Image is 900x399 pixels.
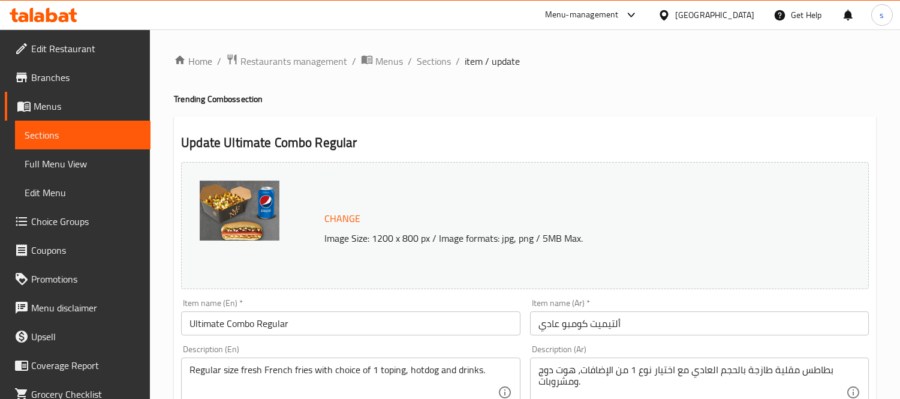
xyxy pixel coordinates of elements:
[31,243,141,257] span: Coupons
[465,54,520,68] span: item / update
[352,54,356,68] li: /
[5,92,150,121] a: Menus
[375,54,403,68] span: Menus
[15,121,150,149] a: Sections
[545,8,619,22] div: Menu-management
[456,54,460,68] li: /
[324,210,360,227] span: Change
[25,185,141,200] span: Edit Menu
[880,8,884,22] span: s
[174,54,212,68] a: Home
[5,34,150,63] a: Edit Restaurant
[5,293,150,322] a: Menu disclaimer
[31,41,141,56] span: Edit Restaurant
[675,8,754,22] div: [GEOGRAPHIC_DATA]
[217,54,221,68] li: /
[174,53,876,69] nav: breadcrumb
[361,53,403,69] a: Menus
[181,311,520,335] input: Enter name En
[240,54,347,68] span: Restaurants management
[200,181,279,241] img: mmw_638926006803977769
[5,63,150,92] a: Branches
[5,265,150,293] a: Promotions
[5,322,150,351] a: Upsell
[320,206,365,231] button: Change
[5,207,150,236] a: Choice Groups
[5,351,150,380] a: Coverage Report
[408,54,412,68] li: /
[181,134,869,152] h2: Update Ultimate Combo Regular
[31,272,141,286] span: Promotions
[31,358,141,373] span: Coverage Report
[31,214,141,229] span: Choice Groups
[174,93,876,105] h4: Trending Combos section
[320,231,808,245] p: Image Size: 1200 x 800 px / Image formats: jpg, png / 5MB Max.
[31,301,141,315] span: Menu disclaimer
[15,178,150,207] a: Edit Menu
[25,128,141,142] span: Sections
[417,54,451,68] a: Sections
[34,99,141,113] span: Menus
[530,311,869,335] input: Enter name Ar
[15,149,150,178] a: Full Menu View
[25,157,141,171] span: Full Menu View
[31,70,141,85] span: Branches
[226,53,347,69] a: Restaurants management
[5,236,150,265] a: Coupons
[31,329,141,344] span: Upsell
